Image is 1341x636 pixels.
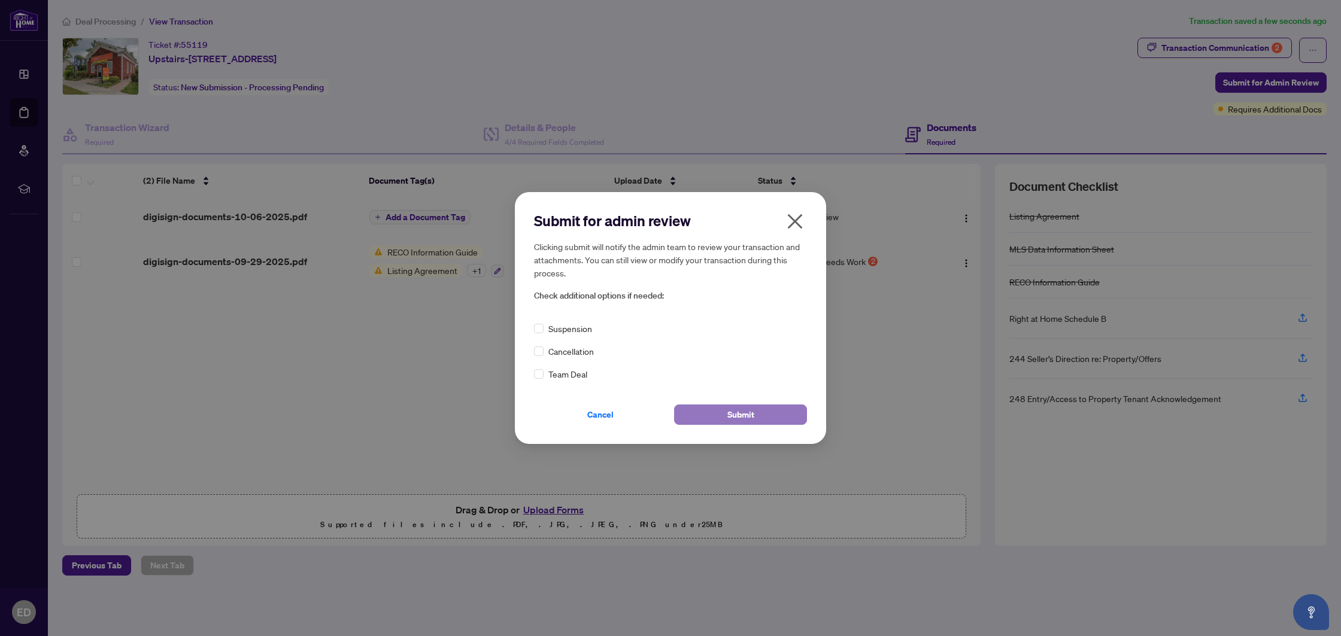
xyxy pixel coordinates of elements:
[674,404,807,425] button: Submit
[548,367,587,381] span: Team Deal
[548,345,594,358] span: Cancellation
[534,211,807,230] h2: Submit for admin review
[534,404,667,425] button: Cancel
[534,289,807,303] span: Check additional options if needed:
[534,240,807,279] h5: Clicking submit will notify the admin team to review your transaction and attachments. You can st...
[587,405,614,424] span: Cancel
[785,212,805,231] span: close
[548,322,592,335] span: Suspension
[1293,594,1329,630] button: Open asap
[727,405,754,424] span: Submit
